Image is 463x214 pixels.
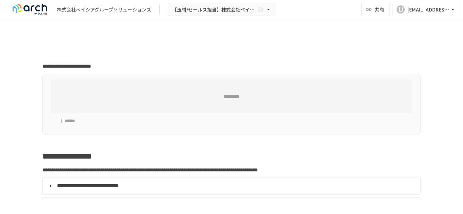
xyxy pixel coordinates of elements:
span: 共有 [375,6,384,13]
button: U[EMAIL_ADDRESS][DOMAIN_NAME] [392,3,460,16]
span: 【玉村/セールス担当】株式会社ベイシアグループソリューションズ様_導入支援サポート [172,5,256,14]
div: [EMAIL_ADDRESS][DOMAIN_NAME] [407,5,449,14]
div: 株式会社ベイシアグループソリューションズ [57,6,151,13]
button: 【玉村/セールス担当】株式会社ベイシアグループソリューションズ様_導入支援サポート [168,3,276,16]
div: U [397,5,405,14]
img: logo-default@2x-9cf2c760.svg [8,4,52,15]
button: 共有 [361,3,390,16]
